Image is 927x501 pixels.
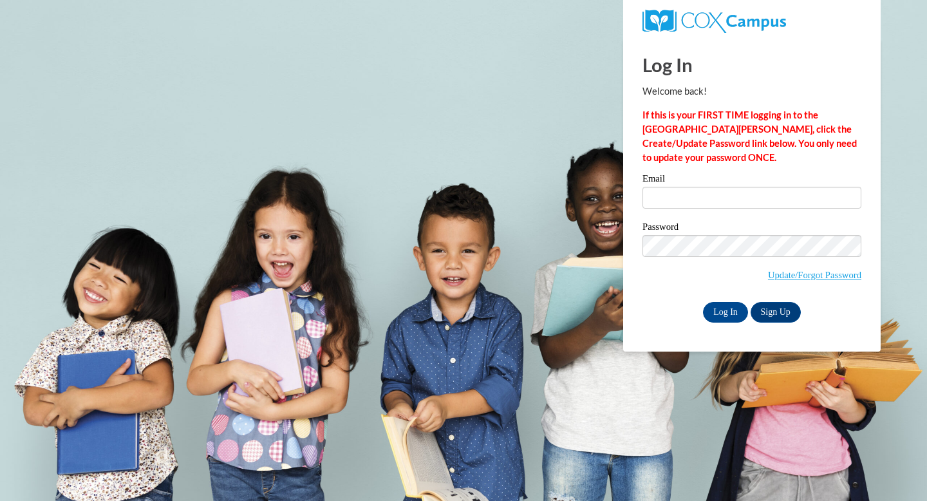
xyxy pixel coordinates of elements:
[642,174,861,187] label: Email
[642,84,861,99] p: Welcome back!
[751,302,801,323] a: Sign Up
[642,10,786,33] img: COX Campus
[703,302,748,323] input: Log In
[642,109,857,163] strong: If this is your FIRST TIME logging in to the [GEOGRAPHIC_DATA][PERSON_NAME], click the Create/Upd...
[642,52,861,78] h1: Log In
[768,270,861,280] a: Update/Forgot Password
[642,15,786,26] a: COX Campus
[642,222,861,235] label: Password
